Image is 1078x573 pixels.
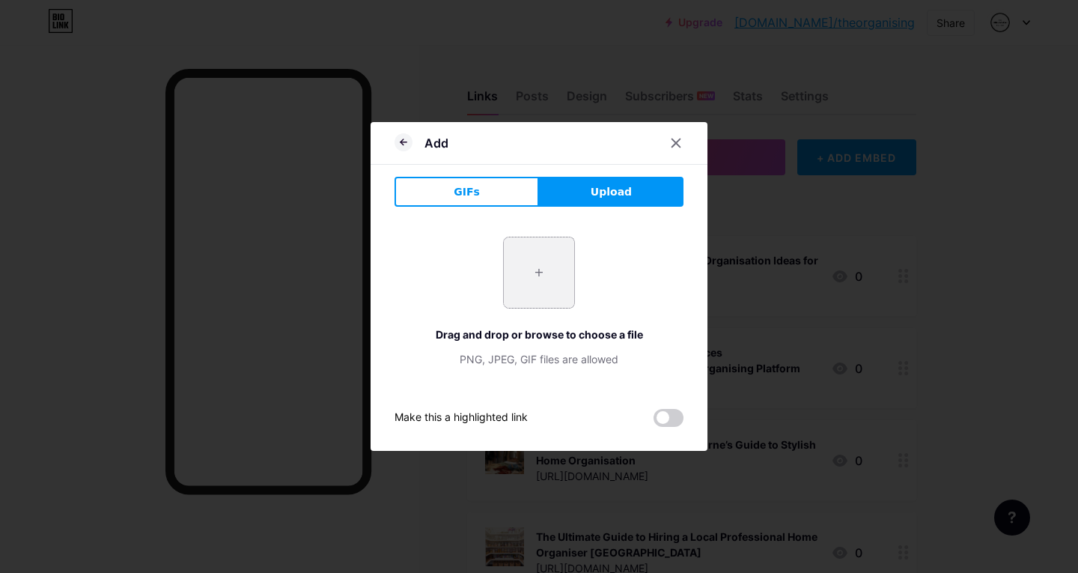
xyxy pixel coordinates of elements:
[395,177,539,207] button: GIFs
[395,409,528,427] div: Make this a highlighted link
[424,134,448,152] div: Add
[539,177,683,207] button: Upload
[591,184,632,200] span: Upload
[395,351,683,367] div: PNG, JPEG, GIF files are allowed
[454,184,480,200] span: GIFs
[395,327,683,342] div: Drag and drop or browse to choose a file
